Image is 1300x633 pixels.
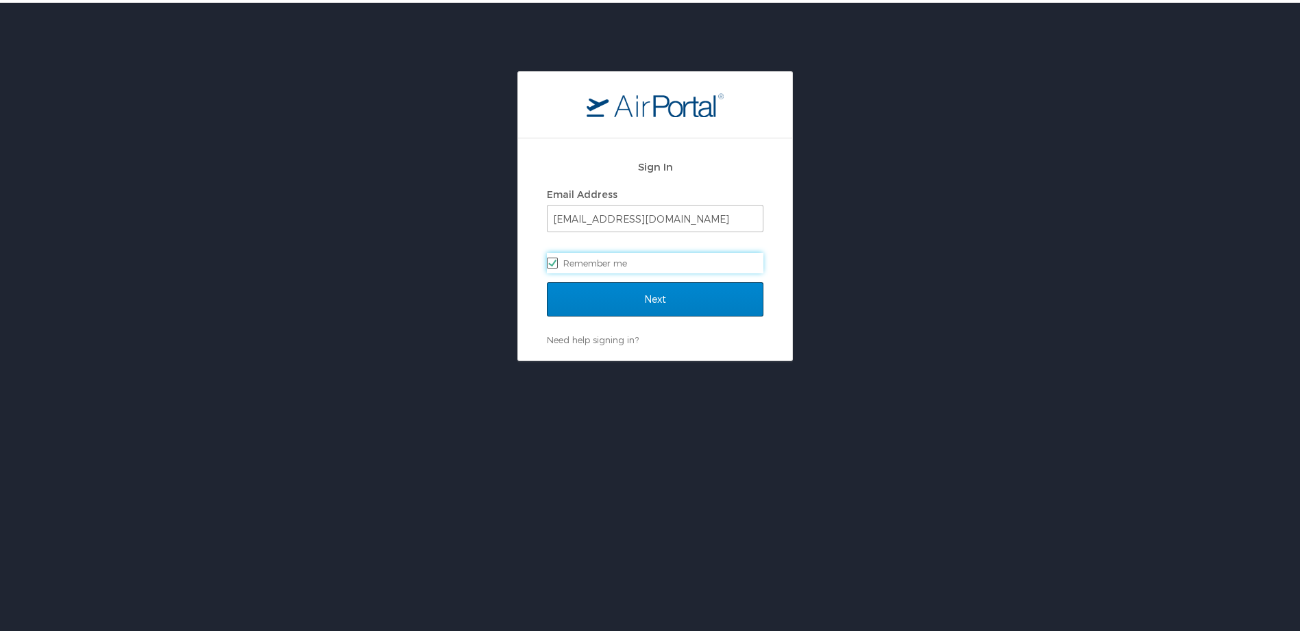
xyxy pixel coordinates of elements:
[547,280,763,314] input: Next
[547,332,639,343] a: Need help signing in?
[587,90,724,114] img: logo
[547,156,763,172] h2: Sign In
[547,186,617,197] label: Email Address
[547,250,763,271] label: Remember me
